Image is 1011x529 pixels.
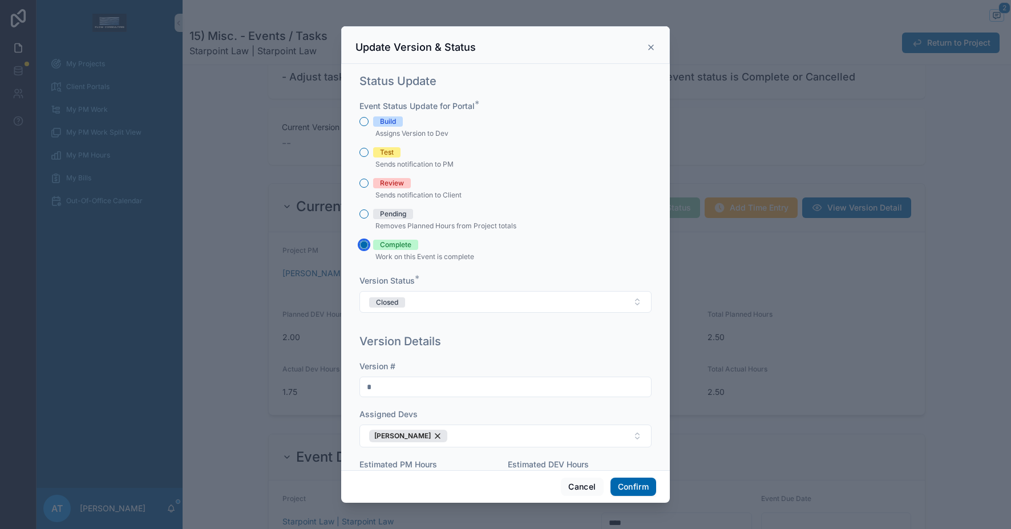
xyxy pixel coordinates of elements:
[359,361,395,371] span: Version #
[380,178,404,188] div: Review
[376,297,398,308] div: Closed
[375,221,516,230] span: Removes Planned Hours from Project totals
[355,41,476,54] h3: Update Version & Status
[359,333,441,349] h1: Version Details
[375,191,462,199] span: Sends notification to Client
[610,478,656,496] button: Confirm
[380,209,406,219] div: Pending
[380,116,396,127] div: Build
[359,276,415,285] span: Version Status
[359,425,652,447] button: Select Button
[359,73,436,89] h1: Status Update
[359,291,652,313] button: Select Button
[375,129,448,138] span: Assigns Version to Dev
[375,252,474,261] span: Work on this Event is complete
[374,431,431,441] span: [PERSON_NAME]
[380,147,394,158] div: Test
[380,240,411,250] div: Complete
[369,430,447,442] button: Unselect 9
[375,160,454,168] span: Sends notification to PM
[561,478,603,496] button: Cancel
[359,101,475,111] span: Event Status Update for Portal
[359,409,418,419] span: Assigned Devs
[508,459,589,469] span: Estimated DEV Hours
[359,459,437,469] span: Estimated PM Hours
